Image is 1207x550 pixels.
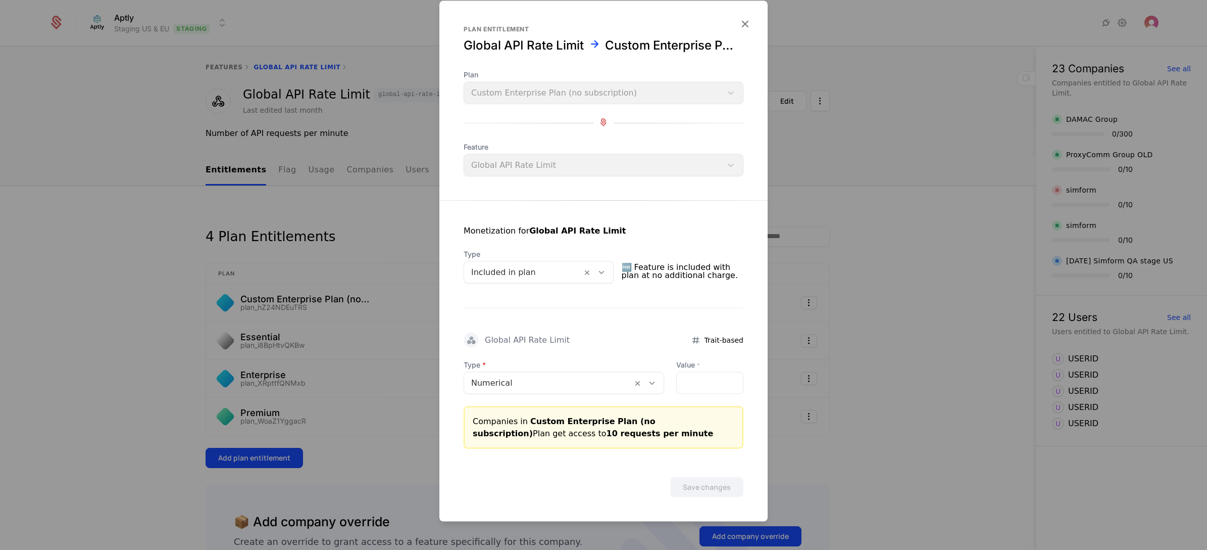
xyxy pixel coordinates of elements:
div: Plan entitlement [464,25,743,33]
span: Type [464,249,614,259]
span: 🆓 Feature is included with plan at no additional charge. [622,259,744,284]
div: Global API Rate Limit [464,37,584,54]
strong: Global API Rate Limit [529,226,626,236]
label: Value [676,360,743,370]
span: Trait-based [704,335,743,345]
span: 10 requests per minute [607,429,714,438]
button: Save changes [670,477,743,497]
span: Plan [464,70,743,80]
span: Feature [464,142,743,152]
div: Global API Rate Limit [485,336,570,344]
span: Type [464,360,664,370]
div: Companies in Plan get access to [473,416,734,440]
div: Custom Enterprise Plan (no subscription) [605,37,735,54]
span: Custom Enterprise Plan (no subscription) [473,417,656,438]
div: Monetization for [464,225,626,237]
